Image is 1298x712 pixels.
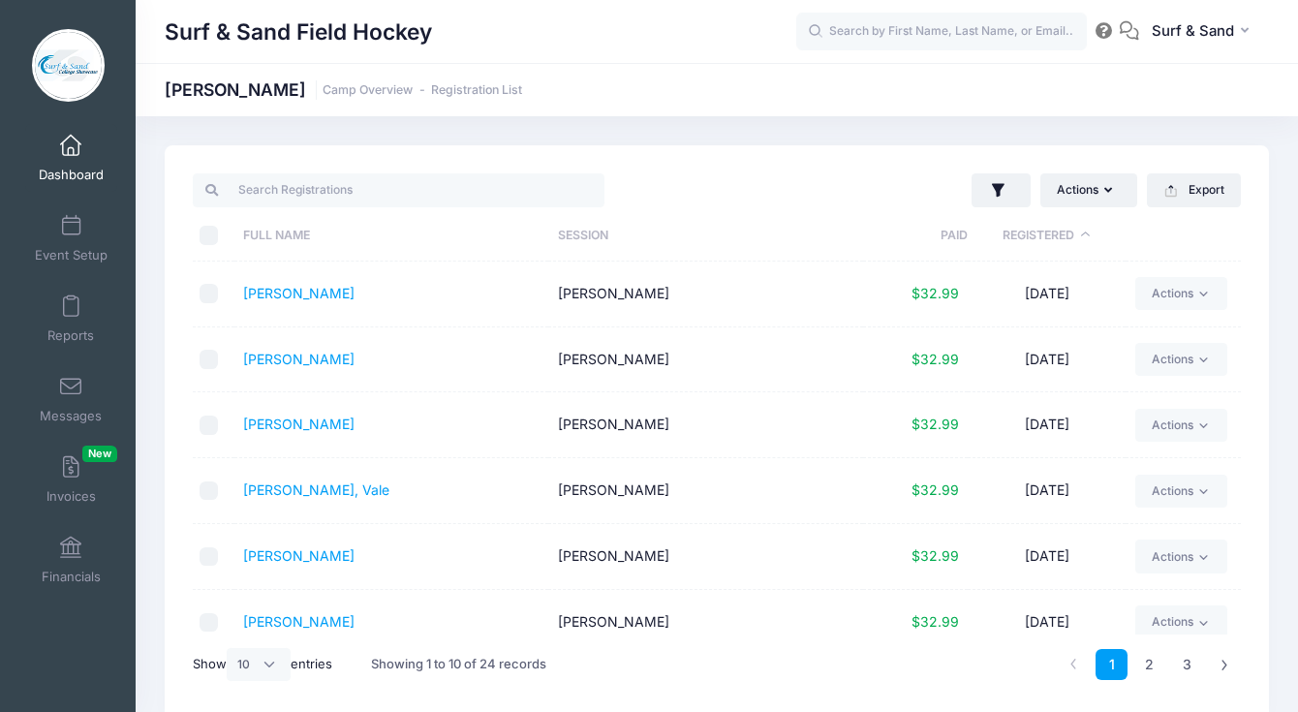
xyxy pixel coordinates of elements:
span: $32.99 [912,416,959,432]
a: [PERSON_NAME] [243,613,355,630]
span: $32.99 [912,481,959,498]
span: Dashboard [39,167,104,183]
button: Surf & Sand [1139,10,1269,54]
img: Surf & Sand Field Hockey [32,29,105,102]
span: $32.99 [912,351,959,367]
span: Messages [40,408,102,424]
a: Dashboard [25,124,117,192]
a: Actions [1135,409,1227,442]
h1: Surf & Sand Field Hockey [165,10,432,54]
input: Search by First Name, Last Name, or Email... [796,13,1087,51]
td: [DATE] [968,458,1125,524]
span: Surf & Sand [1152,20,1234,42]
span: $32.99 [912,613,959,630]
td: [PERSON_NAME] [548,524,863,590]
td: [DATE] [968,524,1125,590]
a: Actions [1135,277,1227,310]
a: 3 [1171,649,1203,681]
button: Export [1147,173,1241,206]
a: [PERSON_NAME] [243,285,355,301]
td: [PERSON_NAME] [548,458,863,524]
td: [DATE] [968,590,1125,656]
a: 2 [1133,649,1165,681]
td: [DATE] [968,392,1125,458]
button: Actions [1040,173,1137,206]
td: [PERSON_NAME] [548,590,863,656]
span: New [82,446,117,462]
td: [DATE] [968,327,1125,393]
h1: [PERSON_NAME] [165,79,522,100]
a: [PERSON_NAME] [243,547,355,564]
input: Search Registrations [193,173,604,206]
th: Paid: activate to sort column ascending [863,210,968,262]
span: $32.99 [912,547,959,564]
a: Actions [1135,540,1227,573]
a: InvoicesNew [25,446,117,513]
td: [PERSON_NAME] [548,392,863,458]
a: Actions [1135,475,1227,508]
span: Invoices [46,488,96,505]
a: Actions [1135,343,1227,376]
span: Financials [42,569,101,585]
a: Actions [1135,605,1227,638]
td: [PERSON_NAME] [548,327,863,393]
a: Camp Overview [323,83,413,98]
a: Event Setup [25,204,117,272]
a: [PERSON_NAME] [243,416,355,432]
a: 1 [1096,649,1128,681]
span: Event Setup [35,247,108,263]
span: Reports [47,327,94,344]
th: Full Name: activate to sort column ascending [234,210,549,262]
a: Registration List [431,83,522,98]
td: [DATE] [968,262,1125,327]
select: Showentries [227,648,291,681]
a: Financials [25,526,117,594]
label: Show entries [193,648,332,681]
td: [PERSON_NAME] [548,262,863,327]
a: [PERSON_NAME] [243,351,355,367]
th: Registered: activate to sort column descending [968,210,1125,262]
a: Messages [25,365,117,433]
a: [PERSON_NAME], Vale [243,481,389,498]
a: Reports [25,285,117,353]
span: $32.99 [912,285,959,301]
div: Showing 1 to 10 of 24 records [371,642,546,687]
th: Session: activate to sort column ascending [548,210,863,262]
